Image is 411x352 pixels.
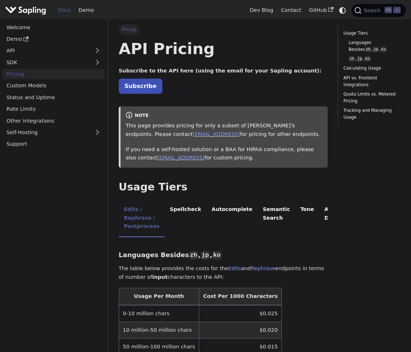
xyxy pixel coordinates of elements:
strong: input [152,274,168,280]
p: This page provides pricing for only a subset of [PERSON_NAME]'s endpoints. Please contact for pri... [126,122,322,139]
a: Self-Hosting [3,127,105,138]
code: ko [364,56,371,62]
li: Tone [295,200,319,237]
code: jp [201,251,210,260]
li: Edits / Rephrase / Postprocess [119,200,165,237]
a: SDK [3,57,90,67]
a: Edits [228,265,241,271]
a: [EMAIL_ADDRESS] [193,131,240,137]
code: ko [212,251,221,260]
code: jp [357,56,363,62]
a: Subscribe [119,79,162,93]
a: API [3,45,90,56]
td: 0-10 million chars [119,305,199,322]
p: The table below provides the costs for the and endpoints in terms of number of characters to the ... [119,264,328,282]
li: Spellcheck [165,200,206,237]
a: Contact [277,5,305,16]
nav: Breadcrumbs [119,25,328,35]
td: $0.020 [199,322,282,339]
a: Pricing [3,69,105,79]
kbd: K [393,7,401,13]
p: If you need a self-hosted solution or a BAA for HIPAA compliance, please also contact for custom ... [126,145,322,163]
a: Sapling.ai [5,5,49,16]
a: Dev Blog [246,5,277,16]
td: 10 million-50 million chars [119,322,199,339]
a: Tracking and Managing Usage [344,107,398,121]
li: AI Detector [319,200,355,237]
a: Rephrase [251,265,275,271]
code: zh [189,251,198,260]
div: note [126,111,322,120]
a: API vs. Frontend Integrations [344,75,398,88]
button: Search (Ctrl+K) [351,4,406,17]
a: GitHub [305,5,337,16]
img: Sapling.ai [5,5,46,16]
li: Autocomplete [206,200,258,237]
th: Usage Per Month [119,288,199,305]
a: Demo [3,34,105,44]
span: Pricing [119,25,139,35]
code: zh [349,56,355,62]
button: Expand sidebar category 'API' [90,45,105,56]
button: Expand sidebar category 'SDK' [90,57,105,67]
a: zh,jp,ko [349,56,395,62]
strong: Subscribe to the API here (using the email for your Sapling account): [119,68,322,74]
a: Docs [54,5,75,16]
a: Custom Models [3,80,105,91]
a: Support [3,139,105,149]
li: Semantic Search [258,200,295,237]
a: Usage Tiers [344,30,398,37]
h1: API Pricing [119,39,328,58]
span: Search [362,8,385,13]
a: Demo [75,5,98,16]
a: Quota Limits vs. Metered Pricing [344,91,398,105]
a: [EMAIL_ADDRESS] [157,155,205,160]
code: zh [365,47,371,53]
th: Cost Per 1000 Characters [199,288,282,305]
a: Calculating Usage [344,65,398,72]
code: ko [380,47,387,53]
a: Rate Limits [3,104,105,114]
a: Other Integrations [3,115,105,126]
code: jp [372,47,379,53]
h2: Usage Tiers [119,181,328,194]
td: $0.025 [199,305,282,322]
h3: Languages Besides , , [119,251,328,259]
a: Languages Besideszh,jp,ko [349,39,395,53]
a: Status and Uptime [3,92,105,102]
button: Switch between dark and light mode (currently system mode) [337,5,348,16]
a: Welcome [3,22,105,32]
